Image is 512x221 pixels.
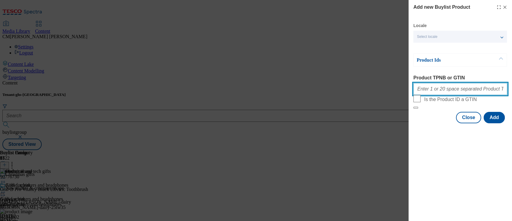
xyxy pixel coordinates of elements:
input: Enter 1 or 20 space separated Product TPNB or GTIN [413,83,507,95]
label: Locale [413,24,427,27]
button: Add [484,112,505,123]
h4: Add new Buylist Product [413,4,470,11]
button: Select locale [413,31,507,43]
span: Is the Product ID a GTIN [424,97,477,102]
button: Close [456,112,481,123]
p: Product Ids [417,57,480,63]
label: Product TPNB or GTIN [413,75,507,81]
span: Select locale [417,35,437,39]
